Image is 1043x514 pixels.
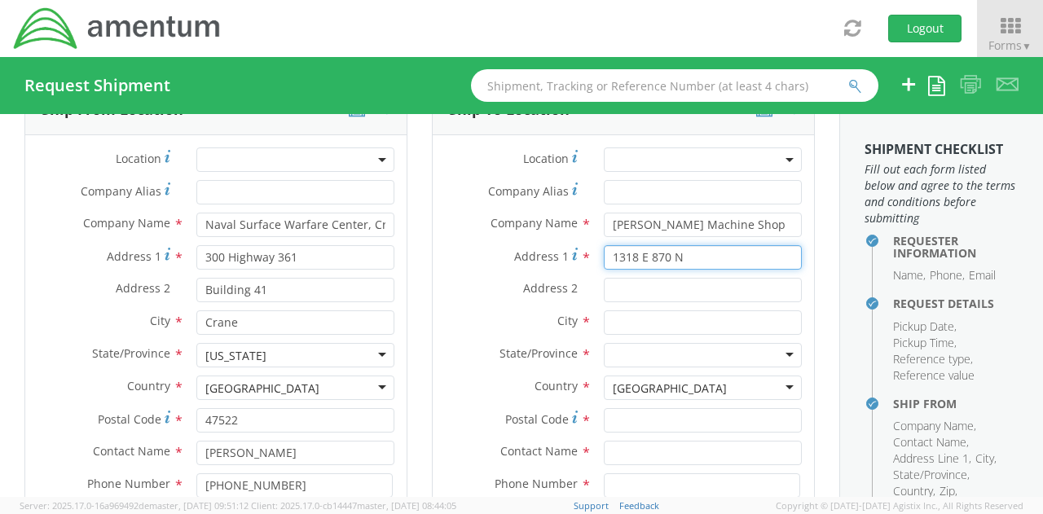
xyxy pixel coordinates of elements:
[893,367,975,384] li: Reference value
[98,411,161,427] span: Postal Code
[505,411,569,427] span: Postal Code
[107,248,161,264] span: Address 1
[499,345,578,361] span: State/Province
[357,499,456,512] span: master, [DATE] 08:44:05
[93,443,170,459] span: Contact Name
[149,499,249,512] span: master, [DATE] 09:51:12
[940,483,957,499] li: Zip
[619,499,659,512] a: Feedback
[205,380,319,397] div: [GEOGRAPHIC_DATA]
[865,161,1019,226] span: Fill out each form listed below and agree to the terms and conditions before submitting
[449,102,570,118] h3: Ship To Location
[488,183,569,199] span: Company Alias
[251,499,456,512] span: Client: 2025.17.0-cb14447
[888,15,962,42] button: Logout
[20,499,249,512] span: Server: 2025.17.0-16a969492de
[471,69,878,102] input: Shipment, Tracking or Reference Number (at least 4 chars)
[776,499,1023,512] span: Copyright © [DATE]-[DATE] Agistix Inc., All Rights Reserved
[893,297,1019,310] h4: Request Details
[491,215,578,231] span: Company Name
[893,450,971,467] li: Address Line 1
[1022,39,1032,53] span: ▼
[893,235,1019,260] h4: Requester Information
[92,345,170,361] span: State/Province
[574,499,609,512] a: Support
[514,248,569,264] span: Address 1
[893,319,957,335] li: Pickup Date
[893,398,1019,410] h4: Ship From
[865,143,1019,157] h3: Shipment Checklist
[893,335,957,351] li: Pickup Time
[523,280,578,296] span: Address 2
[969,267,996,283] li: Email
[24,77,170,94] h4: Request Shipment
[87,476,170,491] span: Phone Number
[150,313,170,328] span: City
[893,418,976,434] li: Company Name
[613,380,727,397] div: [GEOGRAPHIC_DATA]
[988,37,1032,53] span: Forms
[523,151,569,166] span: Location
[557,313,578,328] span: City
[116,280,170,296] span: Address 2
[81,183,161,199] span: Company Alias
[893,467,970,483] li: State/Province
[127,378,170,393] span: Country
[893,351,973,367] li: Reference type
[42,102,183,118] h3: Ship From Location
[495,476,578,491] span: Phone Number
[975,450,997,467] li: City
[116,151,161,166] span: Location
[12,6,222,51] img: dyn-intl-logo-049831509241104b2a82.png
[535,378,578,393] span: Country
[930,267,965,283] li: Phone
[893,483,935,499] li: Country
[893,434,969,450] li: Contact Name
[893,267,926,283] li: Name
[500,443,578,459] span: Contact Name
[83,215,170,231] span: Company Name
[205,348,266,364] div: [US_STATE]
